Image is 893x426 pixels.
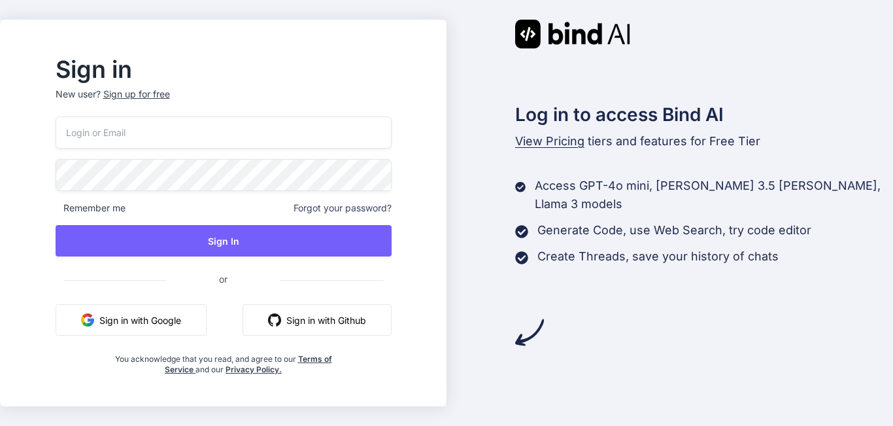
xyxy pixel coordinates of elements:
[103,88,170,101] div: Sign up for free
[515,318,544,347] img: arrow
[56,225,392,257] button: Sign In
[167,263,280,295] span: or
[515,20,630,48] img: Bind AI logo
[294,202,392,215] span: Forgot your password?
[56,202,126,215] span: Remember me
[81,313,94,327] img: google
[537,221,811,240] p: Generate Code, use Web Search, try code editor
[535,177,893,213] p: Access GPT-4o mini, [PERSON_NAME] 3.5 [PERSON_NAME], Llama 3 models
[165,354,332,374] a: Terms of Service
[56,88,392,116] p: New user?
[515,132,893,151] p: tiers and features for Free Tier
[226,364,282,374] a: Privacy Policy.
[56,304,207,336] button: Sign in with Google
[268,313,281,327] img: github
[515,101,893,128] h2: Log in to access Bind AI
[56,116,392,149] input: Login or Email
[243,304,392,336] button: Sign in with Github
[515,134,584,148] span: View Pricing
[111,346,335,375] div: You acknowledge that you read, and agree to our and our
[56,59,392,80] h2: Sign in
[537,247,779,266] p: Create Threads, save your history of chats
